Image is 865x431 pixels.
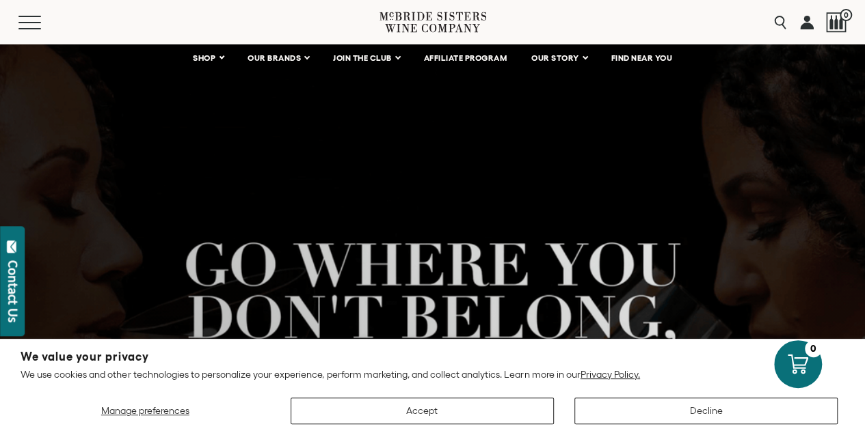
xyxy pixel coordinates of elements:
span: JOIN THE CLUB [333,53,392,63]
button: Decline [574,398,838,424]
span: OUR STORY [531,53,579,63]
a: AFFILIATE PROGRAM [415,44,516,72]
div: 0 [805,340,822,357]
a: FIND NEAR YOU [602,44,682,72]
button: Accept [291,398,554,424]
span: AFFILIATE PROGRAM [424,53,507,63]
button: Mobile Menu Trigger [18,16,68,29]
h2: We value your privacy [21,351,844,363]
p: We use cookies and other technologies to personalize your experience, perform marketing, and coll... [21,368,844,380]
a: Privacy Policy. [581,369,640,380]
div: Contact Us [6,260,20,322]
button: Manage preferences [21,398,270,424]
span: SHOP [193,53,216,63]
a: OUR STORY [522,44,596,72]
span: Manage preferences [101,405,189,416]
span: OUR BRANDS [248,53,301,63]
a: JOIN THE CLUB [324,44,408,72]
span: FIND NEAR YOU [611,53,673,63]
span: 0 [840,9,852,21]
a: SHOP [184,44,232,72]
a: OUR BRANDS [239,44,317,72]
